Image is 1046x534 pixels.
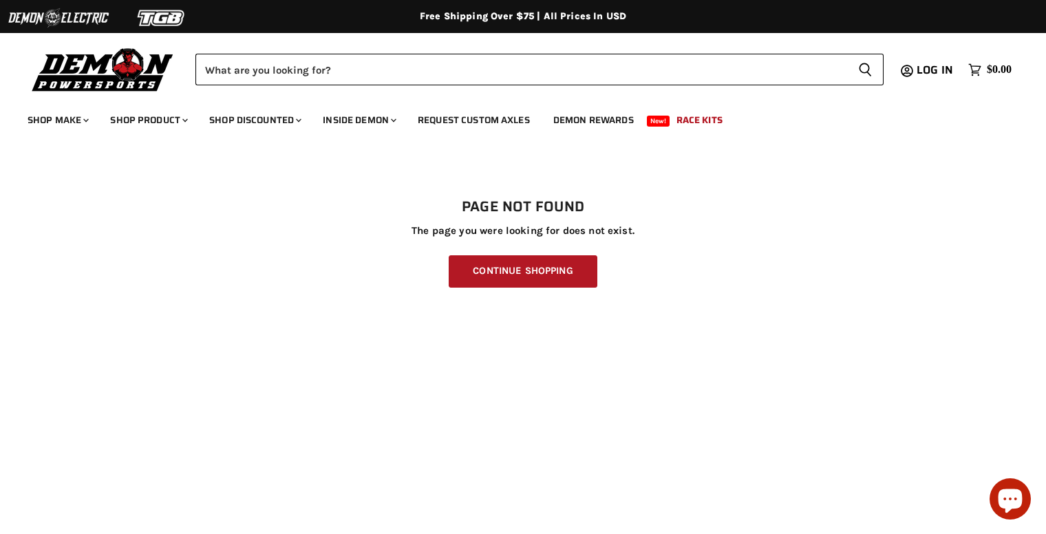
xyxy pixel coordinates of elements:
[110,5,213,31] img: TGB Logo 2
[961,60,1018,80] a: $0.00
[647,116,670,127] span: New!
[100,106,196,134] a: Shop Product
[7,5,110,31] img: Demon Electric Logo 2
[449,255,597,288] a: Continue Shopping
[847,54,884,85] button: Search
[543,106,644,134] a: Demon Rewards
[407,106,540,134] a: Request Custom Axles
[910,64,961,76] a: Log in
[985,478,1035,523] inbox-online-store-chat: Shopify online store chat
[666,106,733,134] a: Race Kits
[199,106,310,134] a: Shop Discounted
[312,106,405,134] a: Inside Demon
[28,225,1018,237] p: The page you were looking for does not exist.
[17,100,1008,134] ul: Main menu
[917,61,953,78] span: Log in
[28,45,178,94] img: Demon Powersports
[17,106,97,134] a: Shop Make
[195,54,884,85] form: Product
[195,54,847,85] input: Search
[987,63,1012,76] span: $0.00
[28,199,1018,215] h1: Page not found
